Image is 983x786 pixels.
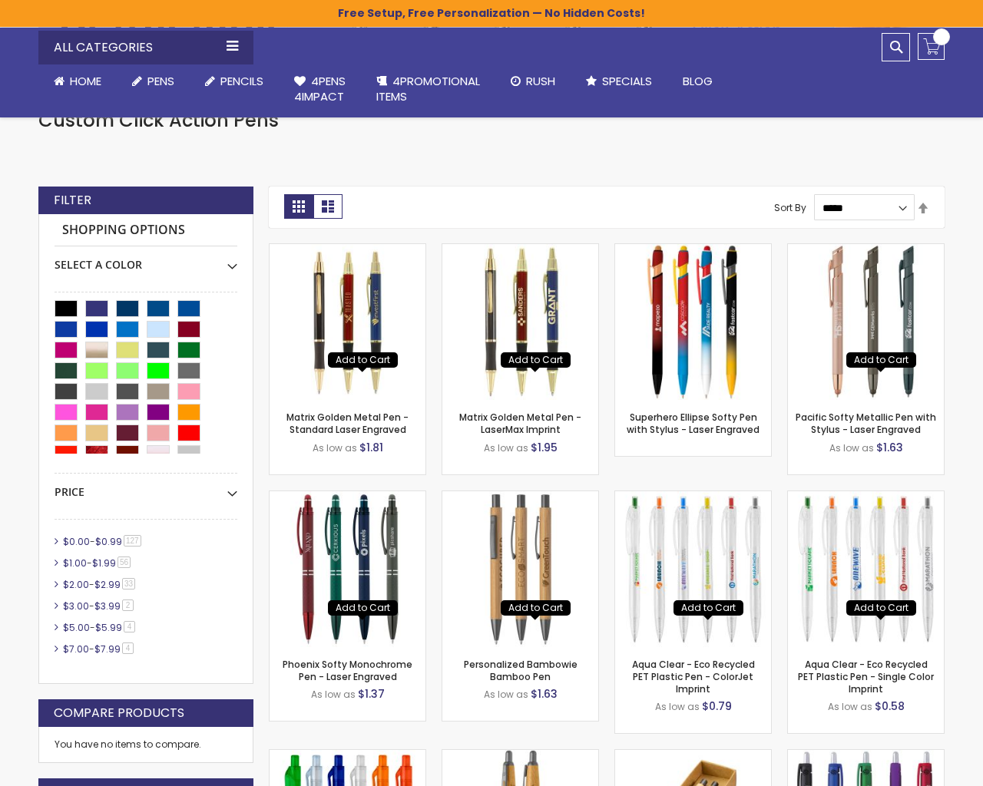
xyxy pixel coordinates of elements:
a: Matrix Golden Metal Pen - LaserMax Imprint [442,243,598,256]
h1: Custom Click Action Pens [38,108,945,133]
a: Pencils [190,64,279,98]
a: Phoenix Softy Monochrome Pen - Laser Engraved [270,490,425,504]
img: Matrix Golden Metal Pen - Standard Laser Engraved [270,244,425,400]
div: Select A Color [55,246,237,272]
div: Add to Cart [508,602,563,614]
: Specials [571,64,667,98]
strong: Shopping Options [55,214,237,247]
span: Pens [147,73,174,89]
a: 4PROMOTIONALITEMS [361,64,495,114]
span: Rush [526,73,555,89]
span: As low as [484,441,528,454]
div: Price [55,474,237,500]
a: Aqua Click - Eco Recycled PET Plastic Pen - ColorJet Imprint [270,749,425,762]
span: $5.99 [95,621,122,634]
img: Phoenix Softy Monochrome Pen - Laser Engraved [270,491,425,647]
a: Rush [495,64,571,98]
div: You have no items to compare. [38,727,253,763]
span: $0.79 [702,698,732,714]
span: Pencils [220,73,263,89]
div: All Categories [38,31,253,64]
span: 4Pens 4impact [294,73,346,104]
a: Personalized Bambowie Bamboo Pen [464,658,578,683]
span: $0.00 [63,535,90,548]
span: As low as [655,700,700,713]
a: $1.00-$1.9956 [59,556,136,570]
strong: Compare Products [54,705,184,722]
a: Superhero Ellipse Softy Pen with Stylus - Laser Engraved [627,411,760,436]
a: Phoenix Softy Monochrome Pen - Laser Engraved [283,658,412,683]
strong: Grid [284,194,313,219]
div: Add to Cart [854,354,909,366]
a: Bamboo Sophisticate Pen - Laser Engraved [442,749,598,762]
img: Pacific Softy Metallic Pen with Stylus - Laser Engraved [788,244,944,400]
label: Sort By [774,201,806,214]
span: $1.63 [876,440,903,455]
img: Personalized Bambowie Bamboo Pen [442,491,598,647]
span: 4 [122,642,134,654]
div: Add to Cart [681,602,736,614]
img: Aqua Clear - Eco Recycled PET Plastic Pen - ColorJet Imprint [615,491,771,647]
a: Pens [117,64,190,98]
span: As low as [828,700,872,713]
a: 4Pens4impact [279,64,361,114]
span: 4PROMOTIONAL ITEMS [376,73,480,104]
a: Aqua Clear - Eco Recycled PET Plastic Pen - ColorJet Imprint [632,658,755,695]
a: Blog [667,64,728,98]
a: Superhero Ellipse Softy Pen with Stylus - Laser Engraved [615,243,771,256]
a: $7.00-$7.994 [59,642,139,656]
span: $7.00 [63,642,89,656]
div: Add to Cart [336,354,390,366]
span: $1.99 [92,556,116,570]
span: 127 [124,535,141,547]
span: Specials [602,73,652,89]
a: Pacific Softy Metallic Pen with Stylus - Laser Engraved [796,411,936,436]
span: As low as [311,688,356,701]
span: $7.99 [94,642,121,656]
span: $1.37 [358,686,385,702]
span: As low as [484,688,528,701]
a: $3.00-$3.992 [59,599,139,613]
a: Matrix Golden Metal Pen - Standard Laser Engraved [286,411,409,436]
span: $3.99 [94,599,121,613]
span: As low as [313,441,357,454]
img: Matrix Golden Metal Pen - LaserMax Imprint [442,244,598,400]
a: Aqua Clear - Eco Recycled PET Plastic Pen - Single Color Imprint [788,490,944,504]
strong: Filter [54,192,91,209]
img: Aqua Clear - Eco Recycled PET Plastic Pen - Single Color Imprint [788,491,944,647]
div: Add to Cart [336,602,390,614]
span: $1.81 [359,440,383,455]
span: $2.00 [63,578,89,591]
a: $2.00-$2.9933 [59,578,141,591]
span: Blog [683,73,713,89]
div: Add to Cart [508,354,563,366]
div: Add to Cart [854,602,909,614]
a: Souvenir® Daven Pen [788,749,944,762]
img: Superhero Ellipse Softy Pen with Stylus - Laser Engraved [615,244,771,400]
span: Home [70,73,101,89]
a: Personalized Bambowie Bamboo Pen [442,490,598,504]
span: As low as [829,441,874,454]
span: $1.95 [531,440,558,455]
a: $0.00-$0.99127 [59,535,147,548]
span: $0.58 [875,698,905,714]
span: 2 [122,599,134,611]
span: 33 [122,578,135,589]
span: 4 [124,621,135,632]
span: $3.00 [63,599,89,613]
a: Matrix Golden Metal Pen - Standard Laser Engraved [270,243,425,256]
a: Matrix Golden Metal Pen - LaserMax Imprint [459,411,581,436]
span: 56 [117,556,131,568]
a: $5.00-$5.994 [59,621,141,634]
span: $0.99 [95,535,122,548]
span: $1.00 [63,556,87,570]
a: Pacific Softy Metallic Pen with Stylus - Laser Engraved [788,243,944,256]
a: Bambowie Bamboo Gift Set [615,749,771,762]
span: $2.99 [94,578,121,591]
span: $1.63 [531,686,558,702]
a: Home [38,64,117,98]
span: $5.00 [63,621,90,634]
a: Aqua Clear - Eco Recycled PET Plastic Pen - Single Color Imprint [798,658,934,695]
a: Aqua Clear - Eco Recycled PET Plastic Pen - ColorJet Imprint [615,490,771,504]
